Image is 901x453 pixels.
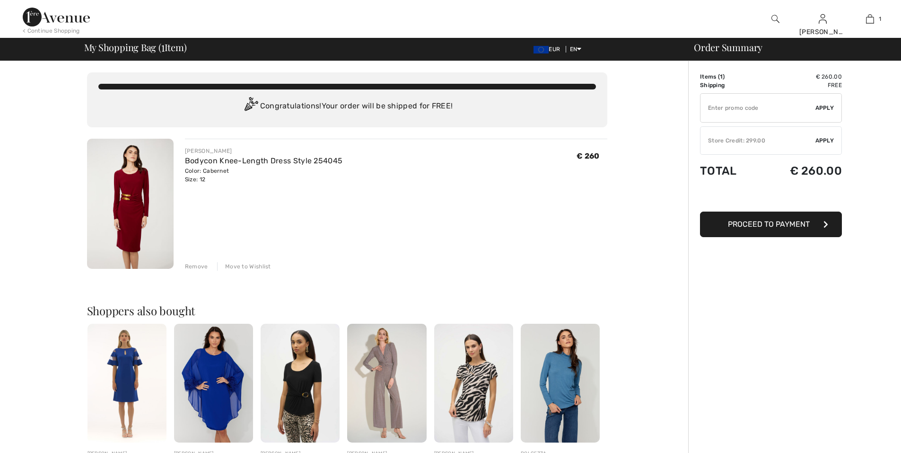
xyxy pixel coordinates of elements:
a: 1 [847,13,893,25]
td: € 260.00 [759,155,842,187]
img: My Bag [866,13,874,25]
img: Casual Knotted Pullover Style 252230 [261,324,340,443]
span: 1 [879,15,881,23]
img: Euro [534,46,549,53]
span: 1 [720,73,723,80]
img: Knee-Length Shift Dress Style 251782 [87,324,166,443]
img: Bodycon Knee-Length Dress Style 254045 [87,139,174,269]
img: My Info [819,13,827,25]
img: Elegant Puff-Sleeve Mini Dress Style 254186 [174,324,253,443]
img: search the website [771,13,779,25]
input: Promo code [700,94,815,122]
img: Casual Zebra-Print Pullover Style 252125 [434,324,513,443]
img: 1ère Avenue [23,8,90,27]
span: Proceed to Payment [728,220,810,229]
button: Proceed to Payment [700,212,842,237]
td: Free [759,81,842,89]
span: 1 [161,40,165,53]
iframe: PayPal [700,187,842,208]
div: Remove [185,262,208,271]
img: Turtleneck Casual Pullover Style 75553 [521,324,600,443]
div: Order Summary [682,43,895,52]
h2: Shoppers also bought [87,305,607,316]
td: Items ( ) [700,72,759,81]
div: Move to Wishlist [217,262,271,271]
span: EUR [534,46,564,53]
div: Store Credit: 299.00 [700,136,815,145]
div: < Continue Shopping [23,27,80,35]
div: [PERSON_NAME] [185,147,342,155]
span: Apply [815,104,834,112]
span: My Shopping Bag ( Item) [84,43,187,52]
span: € 260 [577,151,600,160]
a: Bodycon Knee-Length Dress Style 254045 [185,156,342,165]
td: Total [700,155,759,187]
a: Sign In [819,14,827,23]
span: EN [570,46,582,53]
span: Apply [815,136,834,145]
td: € 260.00 [759,72,842,81]
img: Formal V-Neck Jumpsuit Style 253793 [347,324,426,443]
div: [PERSON_NAME] [799,27,846,37]
div: Congratulations! Your order will be shipped for FREE! [98,97,596,116]
td: Shipping [700,81,759,89]
div: Color: Cabernet Size: 12 [185,167,342,184]
img: Congratulation2.svg [241,97,260,116]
